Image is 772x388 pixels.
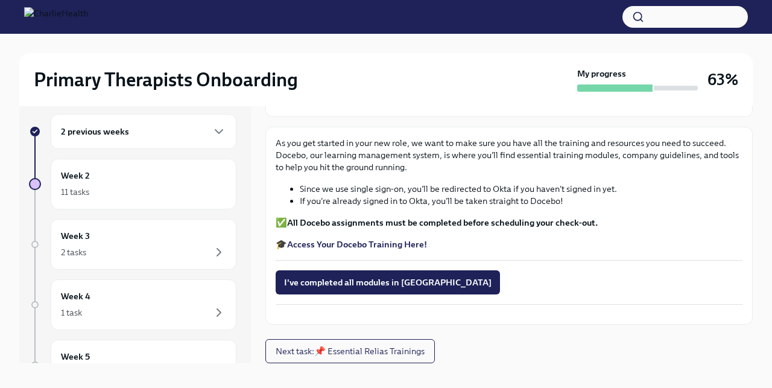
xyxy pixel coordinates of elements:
[61,350,90,363] h6: Week 5
[61,169,90,182] h6: Week 2
[61,229,90,243] h6: Week 3
[34,68,298,92] h2: Primary Therapists Onboarding
[24,7,88,27] img: CharlieHealth
[276,238,742,250] p: 🎓
[29,279,236,330] a: Week 41 task
[300,195,742,207] li: If you're already signed in to Okta, you'll be taken straight to Docebo!
[61,186,89,198] div: 11 tasks
[61,290,90,303] h6: Week 4
[287,239,427,250] a: Access Your Docebo Training Here!
[29,159,236,209] a: Week 211 tasks
[51,114,236,149] div: 2 previous weeks
[61,246,86,258] div: 2 tasks
[265,339,435,363] button: Next task:📌 Essential Relias Trainings
[287,217,598,228] strong: All Docebo assignments must be completed before scheduling your check-out.
[284,276,492,288] span: I've completed all modules in [GEOGRAPHIC_DATA]
[276,217,742,229] p: ✅
[276,137,742,173] p: As you get started in your new role, we want to make sure you have all the training and resources...
[300,183,742,195] li: Since we use single sign-on, you'll be redirected to Okta if you haven't signed in yet.
[276,345,425,357] span: Next task : 📌 Essential Relias Trainings
[577,68,626,80] strong: My progress
[29,219,236,270] a: Week 32 tasks
[61,307,82,319] div: 1 task
[61,125,129,138] h6: 2 previous weeks
[707,69,738,91] h3: 63%
[276,270,500,294] button: I've completed all modules in [GEOGRAPHIC_DATA]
